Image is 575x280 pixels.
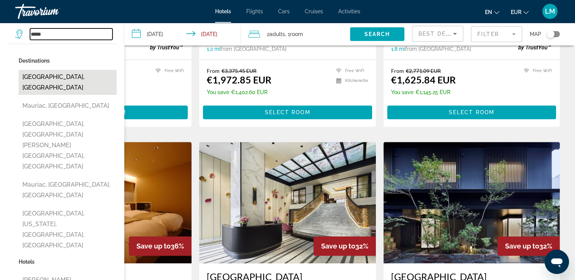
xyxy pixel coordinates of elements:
div: 32% [314,236,376,256]
a: Travorium [15,2,91,21]
span: 2 [267,29,285,39]
button: User Menu [540,3,560,19]
li: Kitchenette [332,78,368,84]
ins: €1,625.84 EUR [391,74,456,85]
span: You save [207,89,229,95]
p: Hotels [19,256,117,267]
img: Hotel image [383,142,560,263]
li: Free WiFi [332,68,368,74]
button: Check-in date: Nov 1, 2025 Check-out date: Nov 8, 2025 [124,23,241,46]
button: [GEOGRAPHIC_DATA], [GEOGRAPHIC_DATA][PERSON_NAME][GEOGRAPHIC_DATA], [GEOGRAPHIC_DATA] [19,117,117,174]
del: €2,771.09 EUR [406,68,441,74]
button: [GEOGRAPHIC_DATA], [GEOGRAPHIC_DATA] [19,70,117,95]
button: Mauriac, [GEOGRAPHIC_DATA] [19,99,117,113]
a: Flights [246,8,263,14]
span: Adults [269,31,285,37]
span: Search [364,31,390,37]
span: Save up to [321,242,355,250]
span: EUR [511,9,521,15]
button: Search [350,27,404,41]
button: Toggle map [541,31,560,38]
span: 1.2 mi [207,46,220,52]
button: Change currency [511,6,529,17]
del: €3,375.45 EUR [222,68,257,74]
a: Select Room [387,107,556,115]
p: €1,402.60 EUR [207,89,271,95]
p: €1,145.25 EUR [391,89,456,95]
button: Select Room [203,105,372,119]
span: Select Room [449,109,494,115]
p: Destinations [19,55,117,66]
iframe: Bouton de lancement de la fenêtre de messagerie [545,250,569,274]
span: You save [391,89,413,95]
span: from [GEOGRAPHIC_DATA] [220,46,287,52]
button: Filter [471,26,522,42]
img: Hotel image [199,142,375,263]
button: Mauriac, [GEOGRAPHIC_DATA], [GEOGRAPHIC_DATA] [19,178,117,203]
span: , 1 [285,29,303,39]
mat-select: Sort by [418,29,457,38]
span: Select Room [265,109,310,115]
span: From [207,68,220,74]
span: en [485,9,492,15]
button: [GEOGRAPHIC_DATA], [US_STATE], [GEOGRAPHIC_DATA], [GEOGRAPHIC_DATA] [19,206,117,253]
span: Map [530,29,541,39]
span: LM [545,8,555,15]
span: From [391,68,404,74]
li: Free WiFi [152,68,184,74]
span: Save up to [505,242,539,250]
a: Activities [338,8,360,14]
span: from [GEOGRAPHIC_DATA] [405,46,471,52]
li: Free WiFi [520,68,552,74]
div: 32% [497,236,560,256]
span: 1.8 mi [391,46,405,52]
button: Select Room [387,105,556,119]
span: Best Deals [418,31,458,37]
ins: €1,972.85 EUR [207,74,271,85]
a: Select Room [203,107,372,115]
a: Cruises [305,8,323,14]
button: Travelers: 2 adults, 0 children [241,23,350,46]
span: Save up to [136,242,171,250]
button: Change language [485,6,499,17]
div: 36% [129,236,192,256]
a: Cars [278,8,290,14]
a: Hotels [215,8,231,14]
span: Room [290,31,303,37]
